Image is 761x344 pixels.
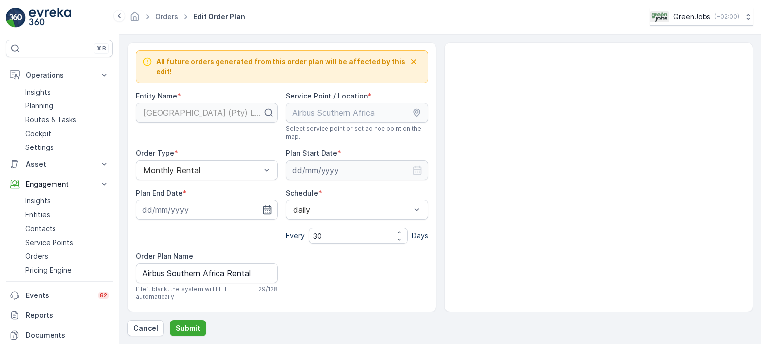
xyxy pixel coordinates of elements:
p: ⌘B [96,45,106,52]
a: Settings [21,141,113,154]
p: Pricing Engine [25,265,72,275]
img: logo [6,8,26,28]
p: Asset [26,159,93,169]
button: Operations [6,65,113,85]
p: Orders [25,251,48,261]
label: Service Point / Location [286,92,368,100]
label: Schedule [286,189,318,197]
p: Insights [25,196,51,206]
label: Plan End Date [136,189,183,197]
span: Select service point or set ad hoc point on the map. [286,125,428,141]
a: Insights [21,85,113,99]
a: Service Points [21,236,113,249]
p: Routes & Tasks [25,115,76,125]
input: dd/mm/yyyy [286,160,428,180]
a: Cockpit [21,127,113,141]
p: ( +02:00 ) [714,13,739,21]
button: Submit [170,320,206,336]
p: Planning [25,101,53,111]
button: Cancel [127,320,164,336]
a: Pricing Engine [21,263,113,277]
button: Engagement [6,174,113,194]
input: Airbus Southern Africa [286,103,428,123]
a: Insights [21,194,113,208]
input: dd/mm/yyyy [136,200,278,220]
p: Submit [176,323,200,333]
p: 29 / 128 [258,285,278,293]
a: Planning [21,99,113,113]
p: Insights [25,87,51,97]
a: Events82 [6,286,113,305]
a: Entities [21,208,113,222]
label: Entity Name [136,92,177,100]
button: Asset [6,154,113,174]
a: Orders [21,249,113,263]
label: Order Type [136,149,174,157]
img: Green_Jobs_Logo.png [650,11,669,22]
p: Entities [25,210,50,220]
p: Documents [26,330,109,340]
a: Homepage [129,15,140,23]
p: GreenJobs [673,12,710,22]
span: Edit Order Plan [191,12,247,22]
p: Cockpit [25,129,51,139]
p: 82 [100,292,107,299]
p: Settings [25,143,54,152]
p: Reports [26,310,109,320]
p: Events [26,291,92,300]
span: All future orders generated from this order plan will be affected by this edit! [156,57,406,77]
a: Reports [6,305,113,325]
img: logo_light-DOdMpM7g.png [29,8,71,28]
p: Cancel [133,323,158,333]
p: Days [412,231,428,241]
p: Engagement [26,179,93,189]
a: Orders [155,12,178,21]
p: Contacts [25,224,56,234]
a: Contacts [21,222,113,236]
p: Service Points [25,238,73,247]
span: If left blank, the system will fill it automatically [136,285,254,301]
label: Plan Start Date [286,149,337,157]
a: Routes & Tasks [21,113,113,127]
p: Operations [26,70,93,80]
button: GreenJobs(+02:00) [650,8,753,26]
p: Every [286,231,305,241]
label: Order Plan Name [136,252,193,260]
